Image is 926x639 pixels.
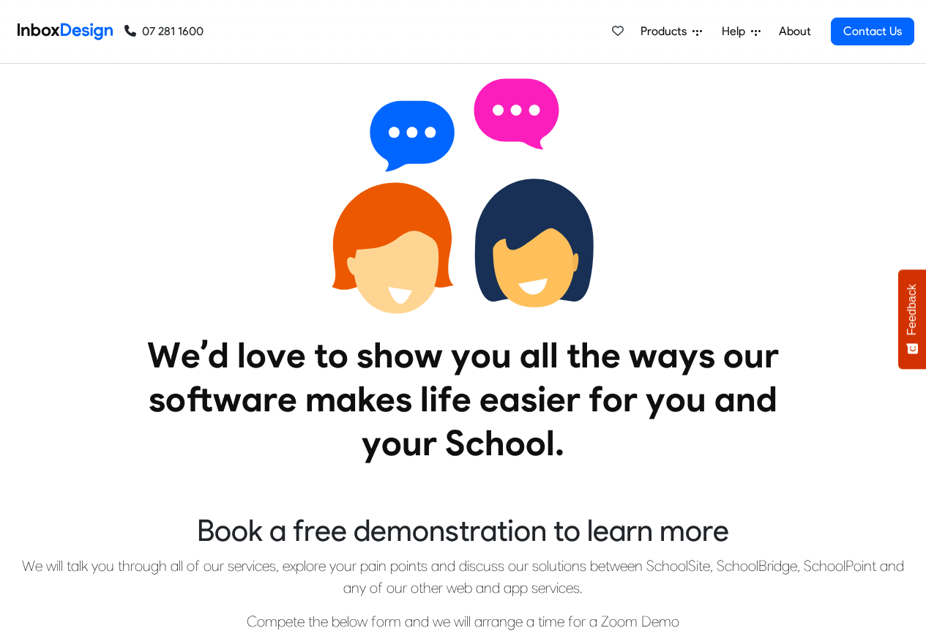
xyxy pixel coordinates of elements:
heading: Book a free demonstration to learn more [11,512,915,549]
a: Products [635,17,708,46]
button: Feedback - Show survey [898,269,926,369]
p: We will talk you through all of our services, explore your pain points and discuss our solutions ... [11,555,915,599]
span: Products [641,23,692,40]
heading: We’d love to show you all the ways our software makes life easier for you and your School. [116,333,811,465]
a: Contact Us [831,18,914,45]
a: Help [716,17,766,46]
a: About [774,17,815,46]
a: 07 281 1600 [124,23,204,40]
span: Help [722,23,751,40]
img: 2022_01_13_icon_conversation.svg [332,64,595,327]
span: Feedback [906,284,919,335]
p: Compete the below form and we will arrange a time for a Zoom Demo [11,610,915,632]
